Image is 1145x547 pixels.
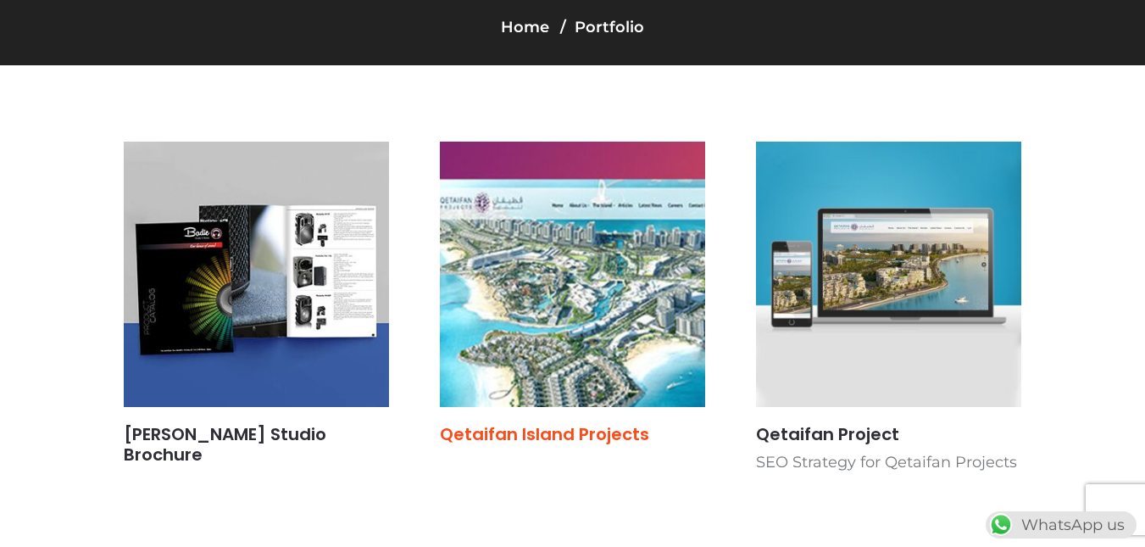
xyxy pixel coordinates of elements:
a: Qetaifan Project [756,422,899,446]
img: WhatsApp [987,511,1014,539]
a: Home [501,18,549,36]
a: Qetaifan Island Projects [440,422,649,446]
a: WhatsAppWhatsApp us [986,516,1137,534]
p: SEO Strategy for Qetaifan Projects [756,450,1021,474]
div: WhatsApp us [986,511,1137,539]
li: Portfolio [556,15,644,39]
a: [PERSON_NAME] Studio Brochure [124,422,326,466]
